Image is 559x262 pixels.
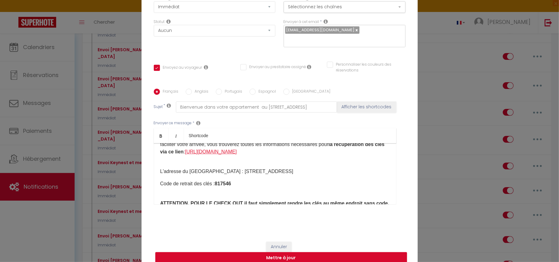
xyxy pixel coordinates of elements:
[324,19,328,24] i: Recipient
[284,19,319,25] label: Envoyer à cet email
[307,64,312,69] i: Envoyer au prestataire si il est assigné
[160,168,390,175] p: L'adresse du [GEOGRAPHIC_DATA] : [STREET_ADDRESS]​
[160,65,202,71] label: Envoyez au voyageur
[192,89,209,95] label: Anglais
[154,19,165,25] label: Statut
[286,27,355,33] span: [EMAIL_ADDRESS][DOMAIN_NAME]
[204,65,208,70] i: Envoyer au voyageur
[160,89,179,95] label: Français
[160,142,385,154] strong: la récupération des clés via ce lien
[266,242,292,252] button: Annuler
[167,19,171,24] i: Booking status
[289,89,331,95] label: [GEOGRAPHIC_DATA]
[215,181,231,186] b: 817546​
[184,128,213,143] a: Shortcode
[196,121,201,125] i: Message
[256,89,276,95] label: Espagnol
[169,128,184,143] a: Italic
[284,1,406,13] button: Sélectionnez les chaînes
[160,133,390,163] p: ​ Je suis ravi que vous ayez choisi de séjourner ici pour votre visite à [GEOGRAPHIC_DATA]. Afin ...
[222,89,243,95] label: Portugais
[337,102,396,113] button: Afficher les shortcodes
[154,104,163,110] label: Sujet
[160,201,390,221] b: ​ATTENTION, POUR LE CHECK OUT il faut simplement rendre les clés au même endroit sans code. Le ma...
[167,103,171,108] i: Subject
[185,149,237,154] a: [URL][DOMAIN_NAME]
[160,180,390,187] p: ​Code de retrait des clés :​ ​​​
[154,120,192,126] label: Envoyer ce message
[154,128,169,143] a: Bold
